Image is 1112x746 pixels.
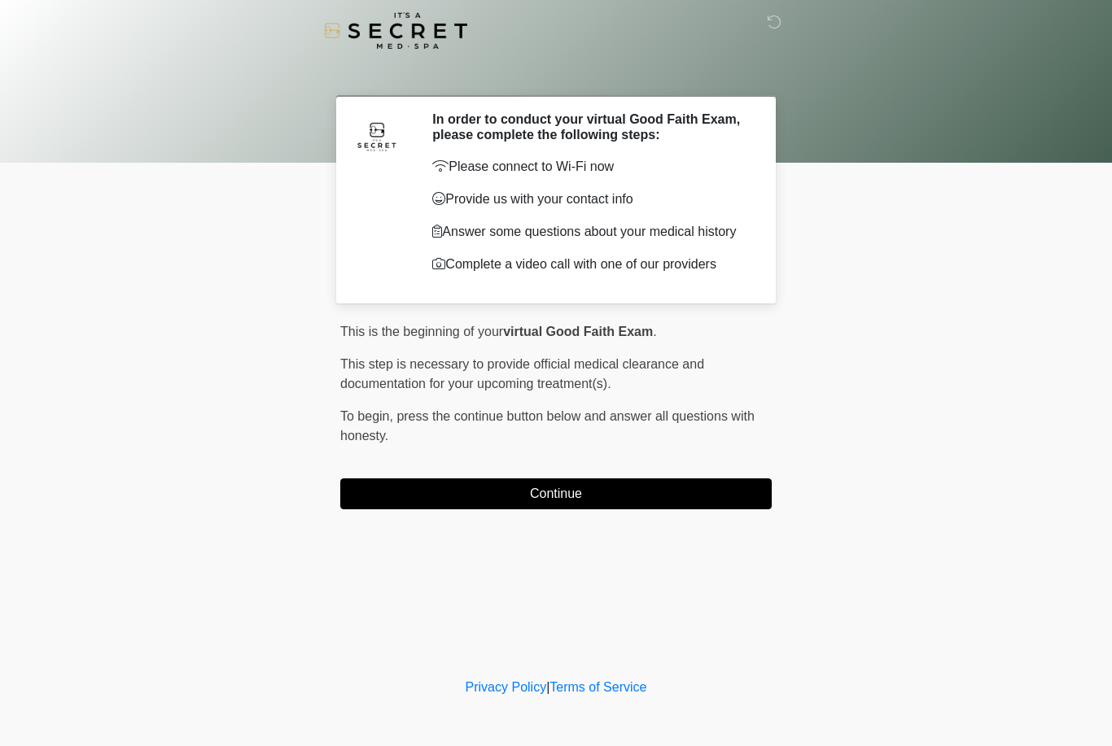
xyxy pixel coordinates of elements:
[466,680,547,694] a: Privacy Policy
[324,12,467,49] img: It's A Secret Med Spa Logo
[503,325,653,338] strong: virtual Good Faith Exam
[340,357,704,390] span: This step is necessary to provide official medical clearance and documentation for your upcoming ...
[328,59,784,89] h1: ‎ ‎
[340,478,772,509] button: Continue
[432,222,747,242] p: Answer some questions about your medical history
[340,409,396,423] span: To begin,
[432,255,747,274] p: Complete a video call with one of our providers
[340,325,503,338] span: This is the beginning of your
[549,680,646,694] a: Terms of Service
[432,111,747,142] h2: In order to conduct your virtual Good Faith Exam, please complete the following steps:
[352,111,401,160] img: Agent Avatar
[432,157,747,177] p: Please connect to Wi-Fi now
[546,680,549,694] a: |
[653,325,656,338] span: .
[432,190,747,209] p: Provide us with your contact info
[340,409,755,443] span: press the continue button below and answer all questions with honesty.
